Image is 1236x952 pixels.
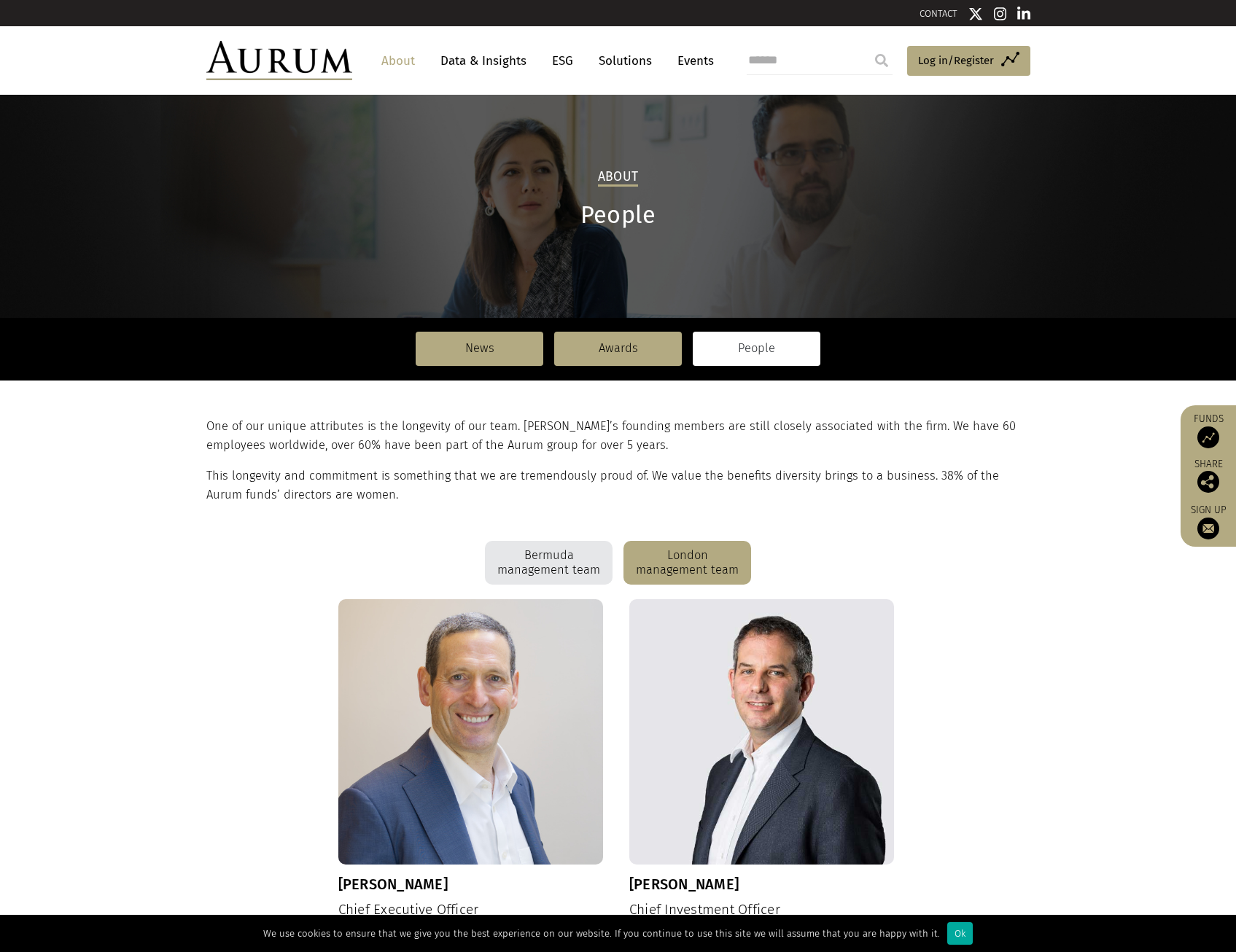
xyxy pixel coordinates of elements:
[1017,7,1030,21] img: Linkedin icon
[994,7,1007,21] img: Instagram icon
[206,201,1030,230] h1: People
[1188,459,1229,493] div: Share
[416,332,543,365] a: News
[206,41,352,80] img: Aurum
[693,332,820,365] a: People
[1188,413,1229,448] a: Funds
[867,46,896,75] input: Submit
[206,467,1027,505] p: This longevity and commitment is something that we are tremendously proud of. We value the benefi...
[968,7,983,21] img: Twitter icon
[623,541,751,585] div: London management team
[920,8,957,19] a: CONTACT
[629,902,895,918] h4: Chief Investment Officer
[338,902,604,918] h4: Chief Executive Officer
[485,541,613,585] div: Bermuda management team
[591,47,659,74] a: Solutions
[433,47,534,74] a: Data & Insights
[554,332,682,365] a: Awards
[918,52,994,69] span: Log in/Register
[1188,504,1229,539] a: Sign up
[670,47,714,74] a: Events
[338,875,604,893] h3: [PERSON_NAME]
[374,47,422,74] a: About
[1197,426,1219,448] img: Access Funds
[1197,471,1219,493] img: Share this post
[545,47,580,74] a: ESG
[629,875,895,893] h3: [PERSON_NAME]
[1197,518,1219,539] img: Sign up to our newsletter
[598,169,638,187] h2: About
[947,922,973,945] div: Ok
[907,46,1030,77] a: Log in/Register
[206,417,1027,456] p: One of our unique attributes is the longevity of our team. [PERSON_NAME]’s founding members are s...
